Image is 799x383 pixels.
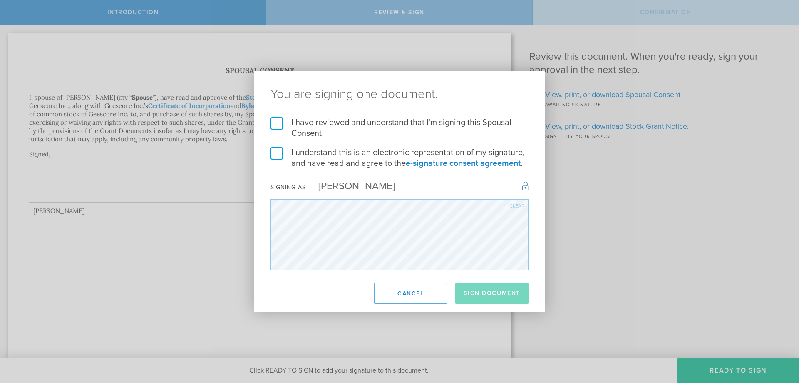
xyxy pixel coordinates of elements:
[270,117,529,139] label: I have reviewed and understand that I'm signing this Spousal Consent
[306,180,395,192] div: [PERSON_NAME]
[406,158,521,168] a: e-signature consent agreement
[374,283,447,304] button: Cancel
[757,318,799,358] iframe: Chat Widget
[455,283,529,304] button: Sign Document
[270,184,306,191] div: Signing as
[270,147,529,169] label: I understand this is an electronic representation of my signature, and have read and agree to the .
[270,88,529,100] ng-pluralize: You are signing one document.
